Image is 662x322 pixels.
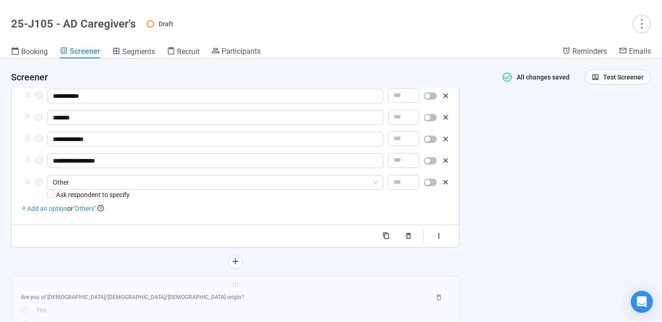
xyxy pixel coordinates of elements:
[167,46,200,58] a: Recruit
[11,17,136,30] h1: 25-J105 - AD Caregiver's
[11,71,489,84] h4: Screener
[70,47,100,56] span: Screener
[21,132,450,148] div: holder
[232,258,239,265] span: plus
[11,46,48,58] a: Booking
[21,110,450,126] div: holder
[633,15,651,33] button: more
[60,46,100,58] a: Screener
[572,47,607,56] span: Reminders
[159,20,173,28] span: Draft
[21,282,450,288] span: holder
[47,191,130,198] label: Ask respondent to specify
[631,291,653,313] div: Open Intercom Messenger
[73,205,96,212] span: "Others"
[21,89,450,105] div: holder
[24,135,31,141] span: holder
[24,178,31,185] span: holder
[21,153,450,169] div: holder
[513,73,570,81] span: All changes saved
[603,72,644,82] span: Test Screener
[222,47,261,56] span: Participants
[619,46,651,57] a: Emails
[112,46,155,58] a: Segments
[584,70,651,85] button: Test Screener
[21,205,67,212] span: Add an option
[21,205,27,211] span: plus
[24,156,31,163] span: holder
[97,205,104,211] span: question-circle
[122,47,155,56] span: Segments
[36,305,450,315] div: Yes
[67,205,73,212] span: or
[177,47,200,56] span: Recruit
[21,47,48,56] span: Booking
[211,46,261,57] a: Participants
[629,47,651,56] span: Emails
[21,293,423,302] div: Are you of [DEMOGRAPHIC_DATA]/[DEMOGRAPHIC_DATA]/[DEMOGRAPHIC_DATA] origin?
[21,175,450,200] div: holderOther Ask respondent to specify
[24,113,31,119] span: holder
[228,254,243,269] button: plus
[53,175,378,189] span: Other
[635,17,648,30] span: more
[24,91,31,98] span: holder
[562,46,607,57] a: Reminders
